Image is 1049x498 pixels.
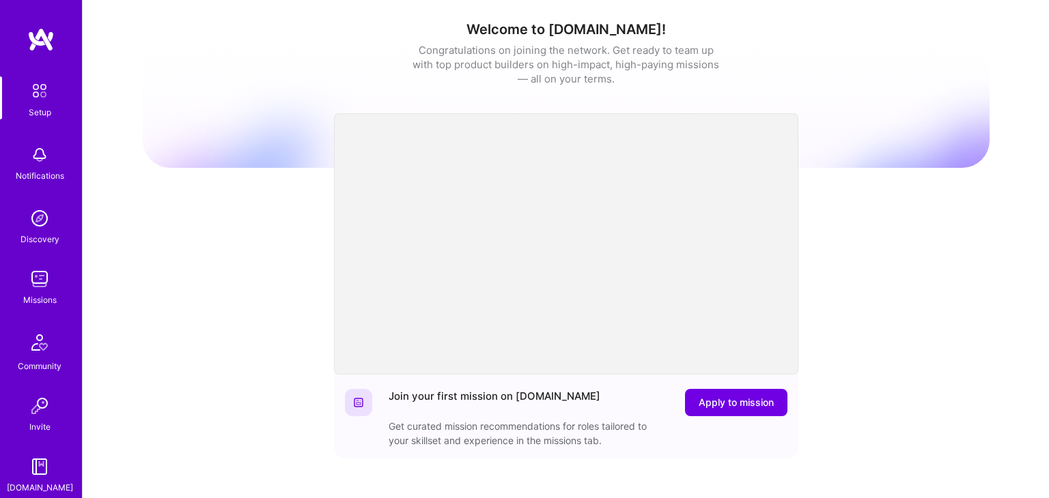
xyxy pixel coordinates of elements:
[25,76,54,105] img: setup
[699,396,774,409] span: Apply to mission
[18,359,61,373] div: Community
[26,453,53,480] img: guide book
[389,419,662,448] div: Get curated mission recommendations for roles tailored to your skillset and experience in the mis...
[389,389,600,416] div: Join your first mission on [DOMAIN_NAME]
[7,480,73,495] div: [DOMAIN_NAME]
[334,113,798,375] iframe: video
[143,21,990,38] h1: Welcome to [DOMAIN_NAME]!
[16,169,64,183] div: Notifications
[412,43,720,86] div: Congratulations on joining the network. Get ready to team up with top product builders on high-im...
[29,105,51,119] div: Setup
[26,205,53,232] img: discovery
[26,141,53,169] img: bell
[29,420,51,434] div: Invite
[27,27,55,52] img: logo
[26,392,53,420] img: Invite
[353,397,364,408] img: Website
[23,293,57,307] div: Missions
[26,265,53,293] img: teamwork
[20,232,59,246] div: Discovery
[23,326,56,359] img: Community
[685,389,787,416] button: Apply to mission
